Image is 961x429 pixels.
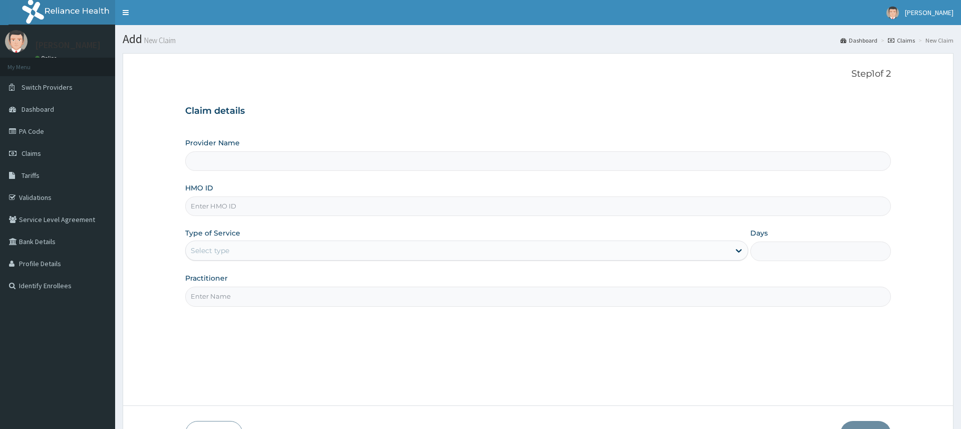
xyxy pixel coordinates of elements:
p: [PERSON_NAME] [35,41,101,50]
a: Claims [888,36,915,45]
label: HMO ID [185,183,213,193]
input: Enter Name [185,287,890,306]
img: User Image [886,7,899,19]
label: Provider Name [185,138,240,148]
img: User Image [5,30,28,53]
label: Practitioner [185,273,228,283]
span: Dashboard [22,105,54,114]
span: Switch Providers [22,83,73,92]
input: Enter HMO ID [185,196,890,216]
a: Dashboard [840,36,877,45]
small: New Claim [142,37,176,44]
span: Tariffs [22,171,40,180]
label: Days [750,228,768,238]
span: [PERSON_NAME] [905,8,953,17]
a: Online [35,55,59,62]
span: Claims [22,149,41,158]
label: Type of Service [185,228,240,238]
li: New Claim [916,36,953,45]
h3: Claim details [185,106,890,117]
p: Step 1 of 2 [185,69,890,80]
div: Select type [191,246,229,256]
h1: Add [123,33,953,46]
